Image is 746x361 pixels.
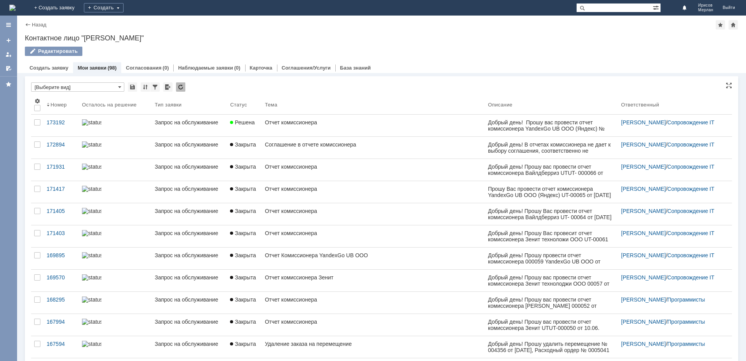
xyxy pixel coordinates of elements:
[265,230,482,236] div: Отчет комиссионера
[82,164,101,170] img: statusbar-100 (1).png
[227,270,261,291] a: Закрыта
[34,98,40,104] span: Настройки
[227,336,261,358] a: Закрыта
[227,95,261,115] th: Статус
[621,119,666,126] a: [PERSON_NAME]
[155,230,224,236] div: Запрос на обслуживание
[47,186,76,192] div: 171417
[262,270,485,291] a: Отчет комиссионера Зенит
[82,119,101,126] img: statusbar-100 (1).png
[155,141,224,148] div: Запрос на обслуживание
[668,208,715,214] a: Сопровождение IT
[84,3,124,12] div: Создать
[621,119,723,126] div: /
[262,203,485,225] a: Отчет комиссионера
[176,82,185,92] div: Обновлять список
[155,164,224,170] div: Запрос на обслуживание
[155,252,224,258] div: Запрос на обслуживание
[262,336,485,358] a: Удаление заказа на перемещение
[47,341,76,347] div: 167594
[79,95,152,115] th: Осталось на решение
[227,248,261,269] a: Закрыта
[79,115,152,136] a: statusbar-100 (1).png
[230,208,256,214] span: Закрыта
[47,296,76,303] div: 168295
[152,115,227,136] a: Запрос на обслуживание
[44,270,79,291] a: 169570
[618,95,726,115] th: Ответственный
[227,159,261,181] a: Закрыта
[44,95,79,115] th: Номер
[79,270,152,291] a: statusbar-100 (1).png
[44,292,79,314] a: 168295
[262,115,485,136] a: Отчет комиссионера
[621,274,723,281] div: /
[621,341,666,347] a: [PERSON_NAME]
[262,225,485,247] a: Отчет комиссионера
[729,20,738,30] div: Сделать домашней страницей
[2,34,15,47] a: Создать заявку
[621,230,723,236] div: /
[152,225,227,247] a: Запрос на обслуживание
[82,274,101,281] img: statusbar-100 (1).png
[163,82,173,92] div: Экспорт списка
[230,230,256,236] span: Закрыта
[668,186,715,192] a: Сопровождение IT
[82,186,101,192] img: statusbar-100 (1).png
[126,65,162,71] a: Согласования
[155,208,224,214] div: Запрос на обслуживание
[230,319,256,325] span: Закрыта
[698,3,713,8] span: Ирисов
[621,296,666,303] a: [PERSON_NAME]
[82,319,101,325] img: statusbar-100 (1).png
[178,65,233,71] a: Наблюдаемые заявки
[621,252,723,258] div: /
[44,248,79,269] a: 169895
[262,137,485,159] a: Соглашение в отчете комиссионера
[230,341,256,347] span: Закрыта
[141,82,150,92] div: Сортировка...
[265,141,482,148] div: Соглашение в отчете комиссионера
[621,296,723,303] div: /
[44,314,79,336] a: 167994
[227,203,261,225] a: Закрыта
[32,22,46,28] a: Назад
[340,65,371,71] a: База знаний
[716,20,725,30] div: Добавить в избранное
[44,203,79,225] a: 171405
[79,225,152,247] a: statusbar-100 (1).png
[488,102,512,108] div: Описание
[621,141,666,148] a: [PERSON_NAME]
[227,314,261,336] a: Закрыта
[230,296,256,303] span: Закрыта
[262,159,485,181] a: Отчет комиссионера
[265,274,482,281] div: Отчет комиссионера Зенит
[44,115,79,136] a: 173192
[155,274,224,281] div: Запрос на обслуживание
[79,181,152,203] a: statusbar-100 (1).png
[726,82,732,89] div: На всю страницу
[227,137,261,159] a: Закрыта
[698,8,713,12] span: Мерлан
[155,341,224,347] div: Запрос на обслуживание
[152,137,227,159] a: Запрос на обслуживание
[82,230,101,236] img: statusbar-100 (1).png
[79,336,152,358] a: statusbar-100 (1).png
[262,95,485,115] th: Тема
[250,65,272,71] a: Карточка
[265,296,482,303] div: Отчет комиссионера
[47,141,76,148] div: 172894
[44,336,79,358] a: 167594
[152,314,227,336] a: Запрос на обслуживание
[47,319,76,325] div: 167994
[47,208,76,214] div: 171405
[668,119,715,126] a: Сопровождение IT
[653,3,661,11] span: Расширенный поиск
[150,82,160,92] div: Фильтрация...
[265,102,277,108] div: Тема
[621,341,723,347] div: /
[230,164,256,170] span: Закрыта
[230,274,256,281] span: Закрыта
[155,319,224,325] div: Запрос на обслуживание
[265,119,482,126] div: Отчет комиссионера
